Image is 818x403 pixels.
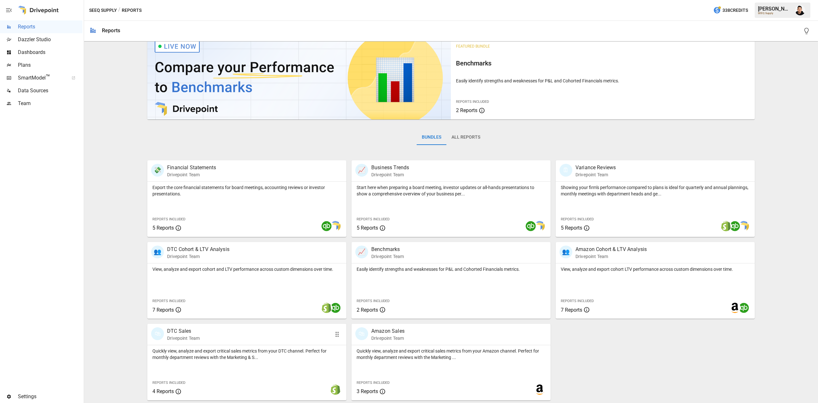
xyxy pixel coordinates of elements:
[321,303,332,313] img: shopify
[167,171,216,178] p: Drivepoint Team
[535,221,545,231] img: smart model
[147,36,451,119] img: video thumbnail
[371,164,409,171] p: Business Trends
[371,171,409,178] p: Drivepoint Team
[357,266,545,272] p: Easily identify strengths and weaknesses for P&L and Cohorted Financials metrics.
[151,164,164,177] div: 💸
[371,335,405,341] p: Drivepoint Team
[152,217,185,221] span: Reports Included
[46,73,50,81] span: ™
[330,303,341,313] img: quickbooks
[355,327,368,340] div: 🛍
[446,130,485,145] button: All Reports
[330,384,341,395] img: shopify
[18,36,82,43] span: Dazzler Studio
[357,299,390,303] span: Reports Included
[152,184,341,197] p: Export the core financial statements for board meetings, accounting reviews or investor presentat...
[535,384,545,395] img: amazon
[357,388,378,394] span: 3 Reports
[357,381,390,385] span: Reports Included
[151,327,164,340] div: 🛍
[18,61,82,69] span: Plans
[167,164,216,171] p: Financial Statements
[357,217,390,221] span: Reports Included
[561,217,594,221] span: Reports Included
[357,225,378,231] span: 5 Reports
[330,221,341,231] img: smart model
[575,164,616,171] p: Variance Reviews
[456,100,489,104] span: Reports Included
[456,44,490,49] span: Featured Bundle
[152,388,174,394] span: 4 Reports
[575,246,647,253] p: Amazon Cohort & LTV Analysis
[561,266,750,272] p: View, analyze and export cohort LTV performance across custom dimensions over time.
[721,221,731,231] img: shopify
[18,87,82,95] span: Data Sources
[152,299,185,303] span: Reports Included
[355,164,368,177] div: 📈
[559,246,572,258] div: 👥
[355,246,368,258] div: 📈
[730,221,740,231] img: quickbooks
[739,221,749,231] img: smart model
[371,327,405,335] p: Amazon Sales
[18,393,82,400] span: Settings
[791,1,809,19] button: Francisco Sanchez
[18,100,82,107] span: Team
[321,221,332,231] img: quickbooks
[152,348,341,361] p: Quickly view, analyze and export critical sales metrics from your DTC channel. Perfect for monthl...
[575,171,616,178] p: Drivepoint Team
[18,23,82,31] span: Reports
[152,225,174,231] span: 5 Reports
[758,6,791,12] div: [PERSON_NAME]
[371,253,404,260] p: Drivepoint Team
[575,253,647,260] p: Drivepoint Team
[561,184,750,197] p: Showing your firm's performance compared to plans is ideal for quarterly and annual plannings, mo...
[711,4,751,16] button: 338Credits
[18,49,82,56] span: Dashboards
[167,246,229,253] p: DTC Cohort & LTV Analysis
[152,307,174,313] span: 7 Reports
[89,6,117,14] button: SEEQ Supply
[758,12,791,15] div: SEEQ Supply
[167,335,200,341] p: Drivepoint Team
[739,303,749,313] img: quickbooks
[357,307,378,313] span: 2 Reports
[152,381,185,385] span: Reports Included
[561,307,582,313] span: 7 Reports
[456,58,749,68] h6: Benchmarks
[118,6,120,14] div: /
[152,266,341,272] p: View, analyze and export cohort and LTV performance across custom dimensions over time.
[456,107,477,113] span: 2 Reports
[456,78,749,84] p: Easily identify strengths and weaknesses for P&L and Cohorted Financials metrics.
[102,27,120,34] div: Reports
[722,6,748,14] span: 338 Credits
[151,246,164,258] div: 👥
[795,5,805,15] img: Francisco Sanchez
[730,303,740,313] img: amazon
[18,74,65,82] span: SmartModel
[561,225,582,231] span: 5 Reports
[371,246,404,253] p: Benchmarks
[561,299,594,303] span: Reports Included
[167,327,200,335] p: DTC Sales
[559,164,572,177] div: 🗓
[167,253,229,260] p: Drivepoint Team
[417,130,446,145] button: Bundles
[357,184,545,197] p: Start here when preparing a board meeting, investor updates or all-hands presentations to show a ...
[526,221,536,231] img: quickbooks
[357,348,545,361] p: Quickly view, analyze and export critical sales metrics from your Amazon channel. Perfect for mon...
